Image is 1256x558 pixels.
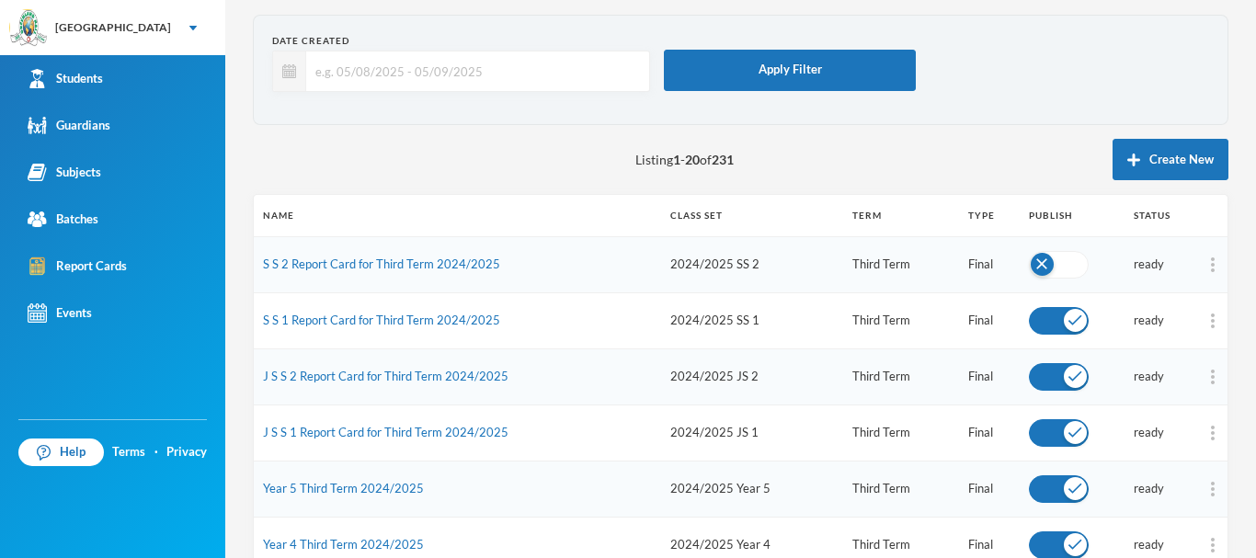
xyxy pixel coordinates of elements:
[306,51,640,92] input: e.g. 05/08/2025 - 05/09/2025
[28,163,101,182] div: Subjects
[166,443,207,461] a: Privacy
[661,195,843,236] th: Class Set
[959,292,1020,348] td: Final
[263,256,500,271] a: S S 2 Report Card for Third Term 2024/2025
[272,34,650,48] div: Date Created
[959,195,1020,236] th: Type
[661,404,843,461] td: 2024/2025 JS 1
[254,195,661,236] th: Name
[28,303,92,323] div: Events
[263,425,508,439] a: J S S 1 Report Card for Third Term 2024/2025
[959,236,1020,292] td: Final
[1211,257,1215,272] img: ...
[55,19,171,36] div: [GEOGRAPHIC_DATA]
[1125,461,1198,517] td: ready
[1211,482,1215,496] img: ...
[843,236,959,292] td: Third Term
[664,50,916,91] button: Apply Filter
[263,313,500,327] a: S S 1 Report Card for Third Term 2024/2025
[1211,538,1215,552] img: ...
[1125,195,1198,236] th: Status
[263,369,508,383] a: J S S 2 Report Card for Third Term 2024/2025
[263,481,424,495] a: Year 5 Third Term 2024/2025
[843,292,959,348] td: Third Term
[661,292,843,348] td: 2024/2025 SS 1
[843,348,959,404] td: Third Term
[1211,313,1215,328] img: ...
[661,461,843,517] td: 2024/2025 Year 5
[1125,292,1198,348] td: ready
[1113,139,1228,180] button: Create New
[959,404,1020,461] td: Final
[673,152,680,167] b: 1
[28,256,127,276] div: Report Cards
[959,348,1020,404] td: Final
[18,438,104,466] a: Help
[661,236,843,292] td: 2024/2025 SS 2
[112,443,145,461] a: Terms
[154,443,158,461] div: ·
[843,404,959,461] td: Third Term
[1125,236,1198,292] td: ready
[843,461,959,517] td: Third Term
[959,461,1020,517] td: Final
[1125,348,1198,404] td: ready
[712,152,734,167] b: 231
[263,537,424,552] a: Year 4 Third Term 2024/2025
[685,152,700,167] b: 20
[28,210,98,229] div: Batches
[28,116,110,135] div: Guardians
[1125,404,1198,461] td: ready
[1211,370,1215,384] img: ...
[28,69,103,88] div: Students
[843,195,959,236] th: Term
[10,10,47,47] img: logo
[1211,426,1215,440] img: ...
[1020,195,1125,236] th: Publish
[635,150,734,169] span: Listing - of
[661,348,843,404] td: 2024/2025 JS 2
